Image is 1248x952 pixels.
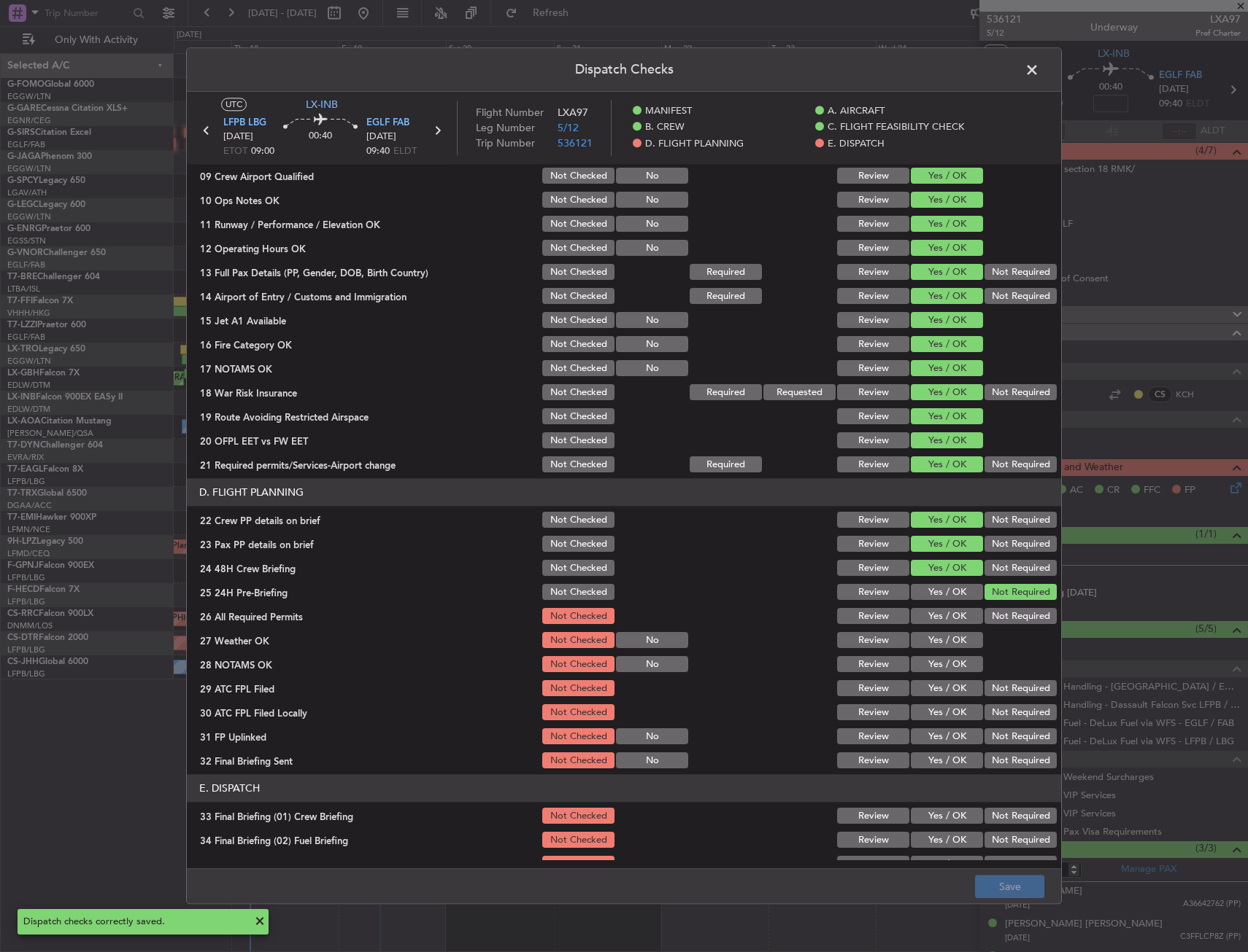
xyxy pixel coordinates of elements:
button: Yes / OK [911,457,983,473]
button: Not Required [985,457,1057,473]
button: Not Required [985,753,1057,769]
button: Not Required [985,512,1057,528]
button: Yes / OK [911,512,983,528]
button: Yes / OK [911,561,983,577]
button: Yes / OK [911,729,983,745]
button: Not Required [985,537,1057,553]
button: Not Required [985,265,1057,281]
button: Yes / OK [911,433,983,449]
button: Yes / OK [911,832,983,848]
header: Dispatch Checks [187,48,1061,92]
button: Yes / OK [911,313,983,329]
button: Yes / OK [911,289,983,305]
button: Yes / OK [911,657,983,673]
div: Dispatch checks correctly saved. [23,915,247,929]
button: Yes / OK [911,216,983,233]
button: Yes / OK [911,681,983,697]
button: Yes / OK [911,192,983,208]
button: Not Required [985,609,1057,625]
button: Yes / OK [911,753,983,769]
button: Yes / OK [911,609,983,625]
button: Yes / OK [911,385,983,401]
button: Not Required [985,289,1057,305]
button: Yes / OK [911,808,983,824]
button: Not Required [985,681,1057,697]
button: Yes / OK [911,409,983,425]
button: Not Required [985,832,1057,848]
button: Yes / OK [911,633,983,649]
button: Yes / OK [911,168,983,184]
button: Yes / OK [911,241,983,257]
button: Not Required [985,857,1057,873]
button: Yes / OK [911,705,983,721]
button: Not Required [985,705,1057,721]
button: Yes / OK [911,585,983,601]
button: Not Required [985,385,1057,401]
button: Yes / OK [911,537,983,553]
button: Not Required [985,585,1057,601]
button: Not Required [985,808,1057,824]
button: Yes / OK [911,337,983,353]
button: Not Required [985,561,1057,577]
button: Yes / OK [911,857,983,873]
button: Yes / OK [911,265,983,281]
button: Yes / OK [911,361,983,377]
button: Not Required [985,729,1057,745]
